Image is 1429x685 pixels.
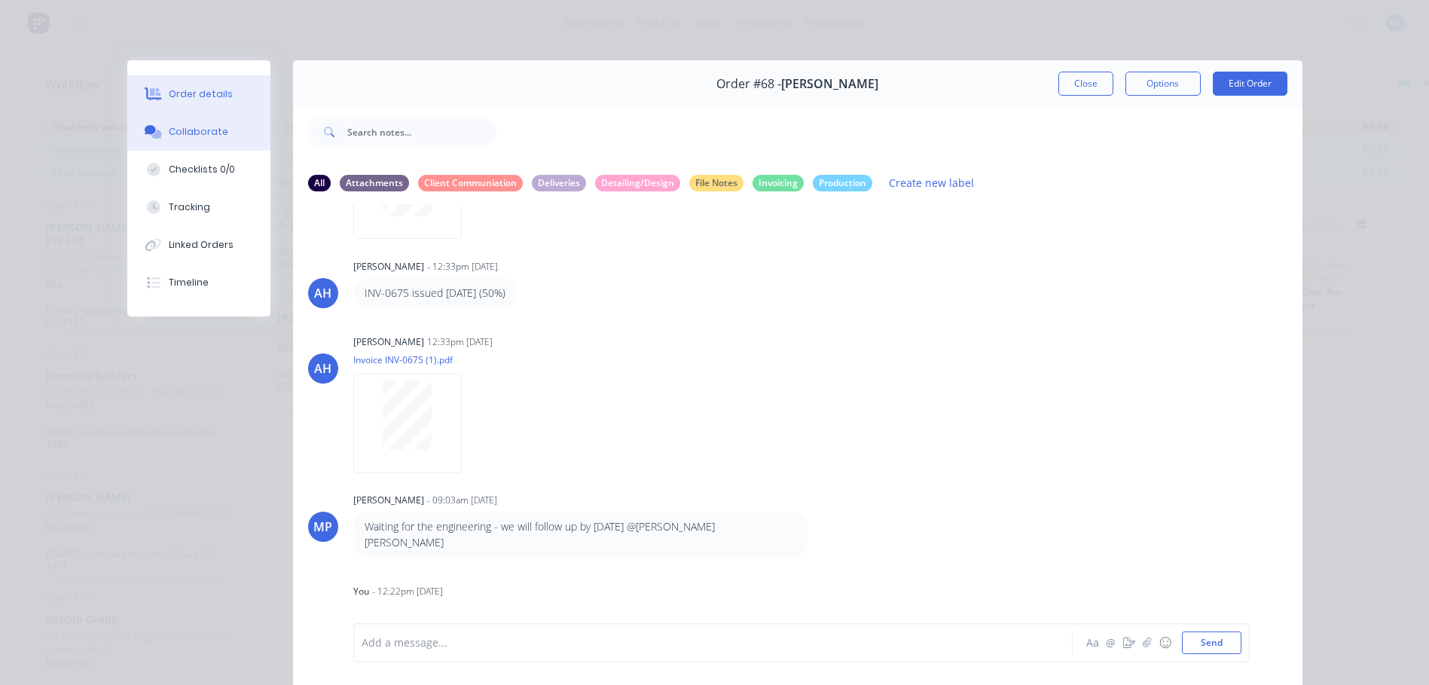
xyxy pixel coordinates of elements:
div: Detailing/Design [595,175,680,191]
div: Linked Orders [169,238,234,252]
div: [PERSON_NAME] [353,335,424,349]
div: AH [314,359,331,378]
span: Order #68 - [716,77,781,91]
div: Order details [169,87,233,101]
div: - 12:22pm [DATE] [372,585,443,598]
div: Invoicing [753,175,804,191]
div: You [353,585,369,598]
div: - 09:03am [DATE] [427,494,497,507]
button: Edit Order [1213,72,1287,96]
p: Waiting for the engineering - we will follow up by [DATE] @[PERSON_NAME] [PERSON_NAME] [365,519,796,550]
button: Collaborate [127,113,270,151]
button: Aa [1084,634,1102,652]
button: Send [1182,631,1241,654]
div: Production [813,175,872,191]
div: Tracking [169,200,210,214]
div: [PERSON_NAME] [353,494,424,507]
button: Timeline [127,264,270,301]
div: AH [314,284,331,302]
p: Invoice INV-0675 (1).pdf [353,353,477,366]
div: MP [313,518,332,536]
div: All [308,175,331,191]
button: ☺ [1156,634,1174,652]
button: Tracking [127,188,270,226]
div: Attachments [340,175,409,191]
button: Create new label [881,173,982,193]
div: Timeline [169,276,209,289]
button: Linked Orders [127,226,270,264]
div: - 12:33pm [DATE] [427,260,498,274]
p: INV-0675 issued [DATE] (50%) [365,286,505,301]
input: Search notes... [347,117,496,147]
div: Collaborate [169,125,228,139]
button: Close [1058,72,1113,96]
div: File Notes [689,175,744,191]
div: Checklists 0/0 [169,163,235,176]
span: [PERSON_NAME] [781,77,878,91]
div: Client Communiation [418,175,523,191]
div: Deliveries [532,175,586,191]
button: Checklists 0/0 [127,151,270,188]
button: Order details [127,75,270,113]
button: Options [1125,72,1201,96]
button: @ [1102,634,1120,652]
div: [PERSON_NAME] [353,260,424,274]
div: 12:33pm [DATE] [427,335,493,349]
